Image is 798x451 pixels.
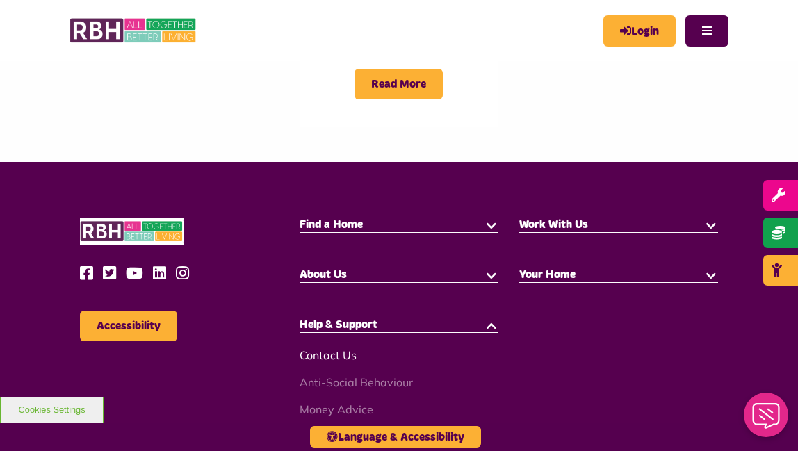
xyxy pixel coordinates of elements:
[70,14,198,47] img: RBH
[704,218,718,231] button: button
[685,15,728,47] button: Navigation
[300,348,357,362] a: Contact Us
[484,318,498,331] button: button
[355,69,443,99] span: Read More
[484,218,498,231] button: button
[735,388,798,451] iframe: Netcall Web Assistant for live chat
[519,269,576,280] span: Your Home
[80,218,184,245] img: RBH
[519,219,588,230] span: Work With Us
[300,319,377,330] span: Help & Support
[300,402,373,416] a: Money Advice
[300,219,363,230] span: Find a Home
[310,426,481,448] button: Language & Accessibility
[300,269,347,280] span: About Us
[300,375,413,389] a: Anti-Social Behaviour
[704,268,718,281] button: button
[484,268,498,281] button: button
[603,15,676,47] a: MyRBH
[80,311,177,341] button: Accessibility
